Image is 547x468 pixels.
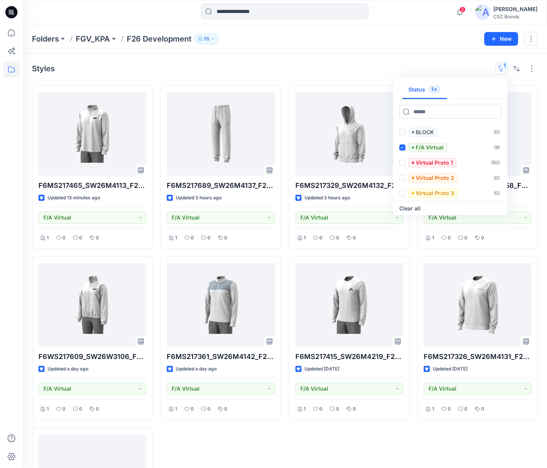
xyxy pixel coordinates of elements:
[79,405,82,413] p: 0
[167,180,274,191] p: F6MS217689_SW26M4137_F26_GLREG
[353,405,356,413] p: 0
[96,234,99,242] p: 0
[494,144,500,152] p: ( 9 )
[432,405,434,413] p: 1
[305,365,339,373] p: Updated [DATE]
[495,63,507,75] button: 1
[433,365,467,373] p: Updated [DATE]
[175,234,177,242] p: 1
[336,405,339,413] p: 0
[304,234,306,242] p: 1
[176,365,217,373] p: Updated a day ago
[416,173,454,183] p: Virtual Proto 2
[416,158,453,167] p: Virtual Proto 1
[195,34,219,44] button: 55
[464,405,467,413] p: 0
[494,189,500,197] p: ( 0 )
[304,405,306,413] p: 1
[224,234,227,242] p: 0
[353,234,356,242] p: 0
[408,128,437,137] span: BLOCK
[76,34,110,44] a: FGV_KPA
[416,128,434,137] p: BLOCK
[319,405,322,413] p: 0
[62,405,65,413] p: 0
[191,405,194,413] p: 0
[408,189,458,198] span: Virtual Proto 3
[493,14,537,19] div: CSC Brands
[38,92,146,176] a: F6MS217465_SW26M4113_F26_GLREG
[207,405,211,413] p: 0
[224,405,227,413] p: 0
[167,92,274,176] a: F6MS217689_SW26M4137_F26_GLREG
[47,234,49,242] p: 1
[38,351,146,362] p: F6WS217609_SW26W3106_F26_GLREG
[127,34,191,44] p: F26 Development
[38,263,146,347] a: F6WS217609_SW26W3106_F26_GLREG
[295,263,403,347] a: F6MS217415_SW26M4219_F26_GLACT
[493,5,537,14] div: [PERSON_NAME]
[408,173,458,183] span: Virtual Proto 2
[295,92,403,176] a: F6MS217329_SW26M4132_F26_GLREG
[475,5,490,20] img: avatar
[459,6,466,13] span: 2
[408,158,456,167] span: Virtual Proto 1
[47,405,49,413] p: 1
[48,365,88,373] p: Updated a day ago
[305,194,350,202] p: Updated 3 hours ago
[464,234,467,242] p: 0
[295,351,403,362] p: F6MS217415_SW26M4219_F26_GLACT
[408,143,447,152] span: F/A Virtual
[96,405,99,413] p: 0
[448,405,451,413] p: 0
[431,85,433,93] p: 1
[204,35,209,43] p: 55
[481,405,484,413] p: 0
[491,159,500,167] p: ( 50 )
[207,234,211,242] p: 0
[494,128,500,136] p: ( 0 )
[175,405,177,413] p: 1
[38,180,146,191] p: F6MS217465_SW26M4113_F26_GLREG
[399,204,421,213] button: Clear all
[424,263,531,347] a: F6MS217326_SW26M4131_F26_GLREG
[336,234,339,242] p: 0
[295,180,403,191] p: F6MS217329_SW26M4132_F26_GLREG
[167,351,274,362] p: F6MS217361_SW26M4142_F26_GLACT
[481,234,484,242] p: 0
[484,32,518,46] button: New
[494,174,500,182] p: ( 0 )
[191,234,194,242] p: 0
[176,194,222,202] p: Updated 3 hours ago
[62,234,65,242] p: 0
[416,143,443,152] p: F/A Virtual
[48,194,100,202] p: Updated 13 minutes ago
[402,81,447,99] button: Status
[32,64,55,73] h4: Styles
[432,234,434,242] p: 1
[79,234,82,242] p: 0
[416,189,454,198] p: Virtual Proto 3
[32,34,59,44] a: Folders
[167,263,274,347] a: F6MS217361_SW26M4142_F26_GLACT
[319,234,322,242] p: 0
[424,351,531,362] p: F6MS217326_SW26M4131_F26_GLREG
[448,234,451,242] p: 0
